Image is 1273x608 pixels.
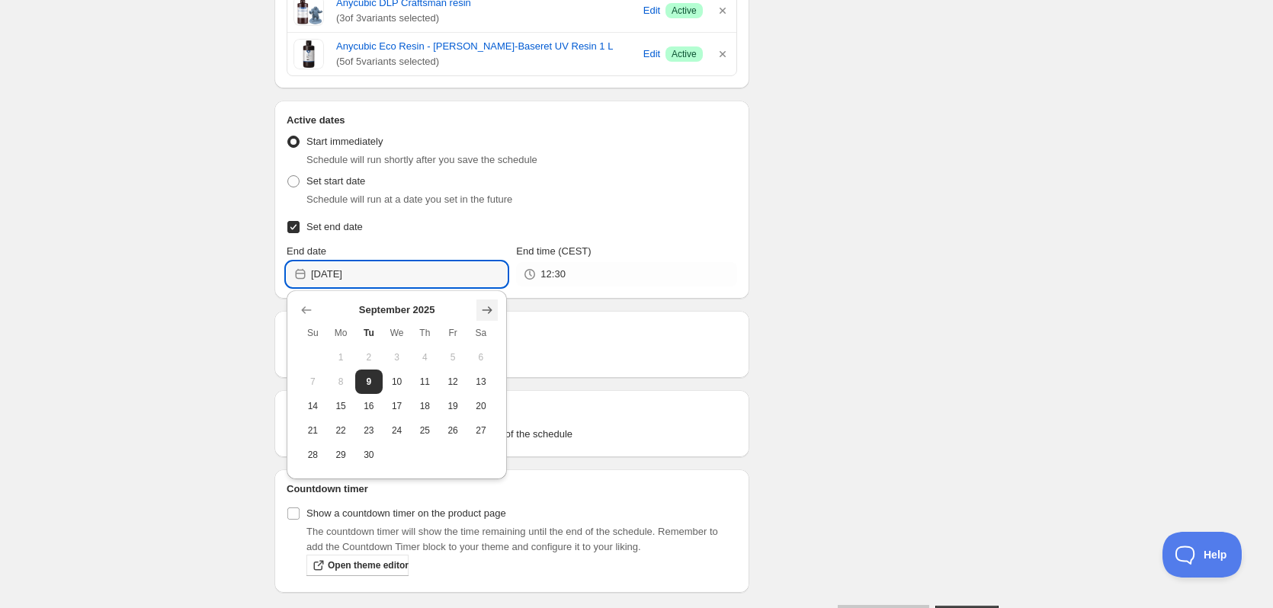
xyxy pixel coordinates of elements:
span: 3 [389,351,405,363]
span: 29 [333,449,349,461]
span: 13 [473,376,489,388]
button: Monday September 15 2025 [327,394,355,418]
span: Set end date [306,221,363,232]
span: 6 [473,351,489,363]
span: 28 [305,449,321,461]
a: Anycubic Eco Resin - [PERSON_NAME]-Baseret UV Resin 1 L [336,39,638,54]
th: Wednesday [383,321,411,345]
button: Thursday September 18 2025 [411,394,439,418]
button: Friday September 19 2025 [439,394,467,418]
button: Tuesday September 16 2025 [355,394,383,418]
button: Wednesday September 10 2025 [383,370,411,394]
span: We [389,327,405,339]
span: Sa [473,327,489,339]
span: 24 [389,424,405,437]
button: Thursday September 4 2025 [411,345,439,370]
span: 9 [361,376,377,388]
span: 12 [445,376,461,388]
button: Sunday September 7 2025 [299,370,327,394]
span: 16 [361,400,377,412]
button: Wednesday September 24 2025 [383,418,411,443]
span: 10 [389,376,405,388]
button: Friday September 5 2025 [439,345,467,370]
button: Tuesday September 30 2025 [355,443,383,467]
span: Tu [361,327,377,339]
span: Fr [445,327,461,339]
span: 25 [417,424,433,437]
span: 26 [445,424,461,437]
span: Set start date [306,175,365,187]
button: Saturday September 13 2025 [467,370,495,394]
button: Edit [641,42,662,66]
span: 11 [417,376,433,388]
th: Saturday [467,321,495,345]
button: Thursday September 11 2025 [411,370,439,394]
button: Today Tuesday September 9 2025 [355,370,383,394]
span: 15 [333,400,349,412]
span: 4 [417,351,433,363]
button: Monday September 1 2025 [327,345,355,370]
span: Schedule will run at a date you set in the future [306,194,512,205]
span: 18 [417,400,433,412]
span: End time (CEST) [516,245,591,257]
span: 1 [333,351,349,363]
span: 14 [305,400,321,412]
span: 7 [305,376,321,388]
span: Edit [643,46,660,62]
h2: Tags [287,402,737,418]
span: Edit [643,3,660,18]
button: Sunday September 21 2025 [299,418,327,443]
th: Friday [439,321,467,345]
span: 22 [333,424,349,437]
span: Su [305,327,321,339]
span: Th [417,327,433,339]
span: Mo [333,327,349,339]
button: Show previous month, August 2025 [296,299,317,321]
span: 17 [389,400,405,412]
button: Friday September 26 2025 [439,418,467,443]
button: Sunday September 14 2025 [299,394,327,418]
h2: Countdown timer [287,482,737,497]
span: Show a countdown timer on the product page [306,507,506,519]
button: Saturday September 27 2025 [467,418,495,443]
span: 27 [473,424,489,437]
img: Sort Eco Resin 1 L - Stort udvalg af resin til 3D print hos 3D Saga [293,39,324,69]
span: 23 [361,424,377,437]
span: Start immediately [306,136,383,147]
span: End date [287,245,326,257]
button: Saturday September 20 2025 [467,394,495,418]
span: Active [672,48,697,60]
button: Monday September 29 2025 [327,443,355,467]
span: Open theme editor [328,559,409,571]
h2: Repeating [287,323,737,338]
span: ( 3 of 3 variants selected) [336,11,638,26]
span: 8 [333,376,349,388]
th: Sunday [299,321,327,345]
button: Wednesday September 17 2025 [383,394,411,418]
button: Tuesday September 23 2025 [355,418,383,443]
a: Open theme editor [306,555,409,576]
th: Thursday [411,321,439,345]
button: Monday September 8 2025 [327,370,355,394]
span: ( 5 of 5 variants selected) [336,54,638,69]
button: Thursday September 25 2025 [411,418,439,443]
span: Schedule will run shortly after you save the schedule [306,154,537,165]
span: 21 [305,424,321,437]
button: Show next month, October 2025 [476,299,498,321]
span: Active [672,5,697,17]
span: 30 [361,449,377,461]
button: Monday September 22 2025 [327,418,355,443]
h2: Active dates [287,113,737,128]
p: The countdown timer will show the time remaining until the end of the schedule. Remember to add t... [306,524,737,555]
button: Saturday September 6 2025 [467,345,495,370]
th: Monday [327,321,355,345]
button: Wednesday September 3 2025 [383,345,411,370]
span: 20 [473,400,489,412]
iframe: Toggle Customer Support [1162,532,1243,578]
button: Friday September 12 2025 [439,370,467,394]
button: Tuesday September 2 2025 [355,345,383,370]
span: 5 [445,351,461,363]
span: 2 [361,351,377,363]
span: 19 [445,400,461,412]
th: Tuesday [355,321,383,345]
